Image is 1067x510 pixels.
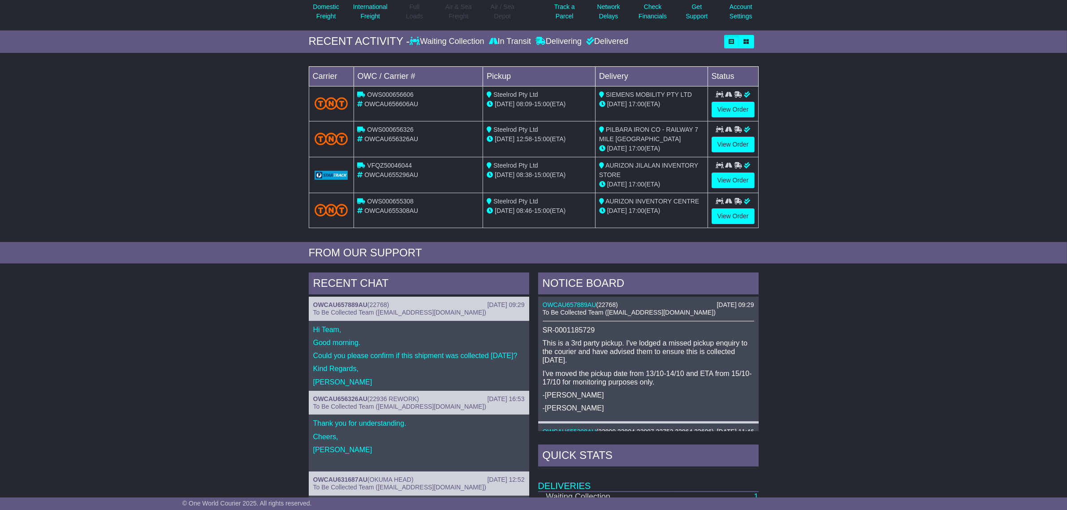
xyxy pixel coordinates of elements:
[315,204,348,216] img: TNT_Domestic.png
[353,2,388,21] p: International Freight
[313,301,525,309] div: ( )
[538,272,759,297] div: NOTICE BOARD
[543,428,596,435] a: OWCAU655308AU
[313,476,367,483] a: OWCAU631687AU
[315,133,348,145] img: TNT_Domestic.png
[730,2,752,21] p: Account Settings
[445,2,472,21] p: Air & Sea Freight
[554,2,575,21] p: Track a Parcel
[313,351,525,360] p: Could you please confirm if this shipment was collected [DATE]?
[605,198,699,205] span: AURIZON INVENTORY CENTRE
[543,428,754,436] div: ( )
[597,2,620,21] p: Network Delays
[313,432,525,441] p: Cheers,
[403,2,426,21] p: Full Loads
[598,301,616,308] span: 22768
[354,66,483,86] td: OWC / Carrier #
[313,338,525,347] p: Good morning.
[367,162,412,169] span: VFQZ50046044
[543,391,754,399] p: -[PERSON_NAME]
[639,2,667,21] p: Check Financials
[543,326,754,334] p: SR-0001185729
[543,369,754,386] p: I've moved the pickup date from 13/10-14/10 and ETA from 15/10-17/10 for monitoring purposes only.
[599,144,704,153] div: (ETA)
[712,173,755,188] a: View Order
[629,145,644,152] span: 17:00
[313,476,525,484] div: ( )
[717,301,754,309] div: [DATE] 09:29
[313,364,525,373] p: Kind Regards,
[629,100,644,108] span: 17:00
[712,137,755,152] a: View Order
[543,301,754,309] div: ( )
[493,162,538,169] span: Steelrod Pty Ltd
[495,171,514,178] span: [DATE]
[543,301,596,308] a: OWCAU657889AU
[487,301,524,309] div: [DATE] 09:29
[607,100,627,108] span: [DATE]
[364,207,418,214] span: OWCAU655308AU
[364,171,418,178] span: OWCAU655296AU
[598,428,712,435] span: 22809 22804 22097 22752 22864 22606
[309,246,759,259] div: FROM OUR SUPPORT
[313,403,486,410] span: To Be Collected Team ([EMAIL_ADDRESS][DOMAIN_NAME])
[595,66,708,86] td: Delivery
[607,181,627,188] span: [DATE]
[370,395,417,402] span: 22936 REWORK
[491,2,515,21] p: Air / Sea Depot
[315,171,348,180] img: GetCarrierServiceLogo
[754,492,758,501] a: 1
[367,91,414,98] span: OWS000656606
[543,339,754,365] p: This is a 3rd party pickup. I've lodged a missed pickup enquiry to the courier and have advised t...
[599,206,704,216] div: (ETA)
[712,208,755,224] a: View Order
[315,97,348,109] img: TNT_Domestic.png
[487,170,592,180] div: - (ETA)
[313,301,367,308] a: OWCAU657889AU
[533,37,584,47] div: Delivering
[599,99,704,109] div: (ETA)
[495,135,514,143] span: [DATE]
[584,37,628,47] div: Delivered
[313,395,367,402] a: OWCAU656326AU
[629,181,644,188] span: 17:00
[364,135,418,143] span: OWCAU656326AU
[712,102,755,117] a: View Order
[487,37,533,47] div: In Transit
[534,171,550,178] span: 15:00
[487,395,524,403] div: [DATE] 16:53
[370,476,411,483] span: OKUMA HEAD
[717,428,754,436] div: [DATE] 11:46
[487,99,592,109] div: - (ETA)
[708,66,758,86] td: Status
[309,272,529,297] div: RECENT CHAT
[483,66,596,86] td: Pickup
[313,445,525,454] p: [PERSON_NAME]
[606,91,692,98] span: SIEMENS MOBILITY PTY LTD
[313,378,525,386] p: [PERSON_NAME]
[543,309,716,316] span: To Be Collected Team ([EMAIL_ADDRESS][DOMAIN_NAME])
[516,135,532,143] span: 12:58
[487,134,592,144] div: - (ETA)
[487,206,592,216] div: - (ETA)
[313,2,339,21] p: Domestic Freight
[309,66,354,86] td: Carrier
[487,476,524,484] div: [DATE] 12:52
[538,492,672,502] td: Waiting Collection
[182,500,312,507] span: © One World Courier 2025. All rights reserved.
[599,126,698,143] span: PILBARA IRON CO - RAILWAY 7 MILE [GEOGRAPHIC_DATA]
[313,484,486,491] span: To Be Collected Team ([EMAIL_ADDRESS][DOMAIN_NAME])
[367,126,414,133] span: OWS000656326
[370,301,387,308] span: 22768
[493,126,538,133] span: Steelrod Pty Ltd
[410,37,486,47] div: Waiting Collection
[493,198,538,205] span: Steelrod Pty Ltd
[516,171,532,178] span: 08:38
[629,207,644,214] span: 17:00
[516,207,532,214] span: 08:46
[543,404,754,412] p: -[PERSON_NAME]
[313,325,525,334] p: Hi Team,
[607,145,627,152] span: [DATE]
[686,2,708,21] p: Get Support
[534,207,550,214] span: 15:00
